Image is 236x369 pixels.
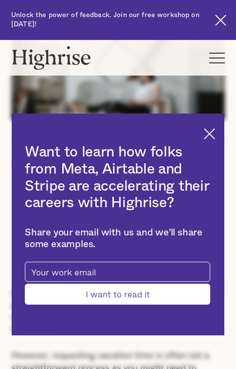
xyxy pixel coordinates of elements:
h2: Want to learn how folks from Meta, Airtable and Stripe are accelerating their careers with Highrise? [25,144,210,212]
img: Cross icon [204,128,215,139]
input: Your work email [25,262,210,282]
img: Cross icon [215,15,226,26]
input: I want to read it [25,284,210,305]
div: Share your email with us and we'll share some examples. [25,227,210,250]
form: current-ascender-blog-article-modal-form [25,262,210,305]
img: Highrise logo [11,46,91,70]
